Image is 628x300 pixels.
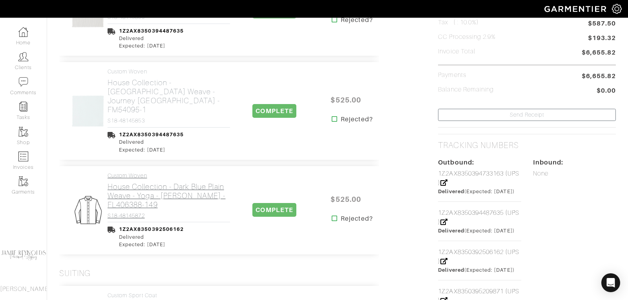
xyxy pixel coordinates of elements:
h5: Tax ( : 10.0%) [438,19,479,26]
img: garments-icon-b7da505a4dc4fd61783c78ac3ca0ef83fa9d6f193b1c9dc38574b1d14d53ca28.png [18,127,28,137]
img: Mens_Woven-3af304f0b202ec9cb0a26b9503a50981a6fda5c95ab5ec1cadae0dbe11e5085a.png [72,194,104,227]
div: (Expected: [DATE]) [438,188,521,195]
strong: Rejected? [341,115,372,124]
span: Delivered [438,267,464,273]
a: Send Receipt [438,109,616,121]
span: $525.00 [322,91,369,108]
h2: House Collection - [GEOGRAPHIC_DATA] weave - Journey [GEOGRAPHIC_DATA] - FM54095-1 [108,78,230,114]
img: garmentier-logo-header-white-b43fb05a5012e4ada735d5af1a66efaba907eab6374d6393d1fbf88cb4ef424d.png [540,2,612,16]
h4: S18-48145872 [108,212,230,219]
h5: Invoice Total [438,48,475,55]
img: comment-icon-a0a6a9ef722e966f86d9cbdc48e553b5cf19dbc54f86b18d962a5391bc8f6eb6.png [18,77,28,87]
span: $193.32 [588,33,616,44]
h4: S18-48145853 [108,117,230,124]
strong: Rejected? [341,214,372,223]
h5: Balance Remaining [438,86,494,93]
img: j1nQVc7XewHo6M6gATeqzNXa [71,95,104,128]
a: Custom Woven House Collection - Dark Blue Plain Weave - Yoga - [PERSON_NAME] - FL406388-149 S18-4... [108,172,230,219]
div: (Expected: [DATE]) [438,227,521,234]
div: Open Intercom Messenger [601,273,620,292]
a: 1Z2AX8350394487635 [119,132,184,137]
img: gear-icon-white-bd11855cb880d31180b6d7d6211b90ccbf57a29d726f0c71d8c61bd08dd39cc2.png [612,4,622,14]
span: Delivered [438,188,464,194]
a: 1Z2AX8350394733163 (UPS ) [438,170,519,187]
span: $0.00 [597,86,616,97]
div: Expected: [DATE] [119,146,184,154]
img: garments-icon-b7da505a4dc4fd61783c78ac3ca0ef83fa9d6f193b1c9dc38574b1d14d53ca28.png [18,176,28,186]
span: $6,655.82 [582,71,616,81]
h4: Custom Woven [108,172,230,179]
div: Delivered [119,138,184,146]
span: Delivered [438,228,464,234]
div: (Expected: [DATE]) [438,266,521,274]
div: Delivered [119,35,184,42]
a: 1Z2AX8350394487635 (UPS ) [438,209,519,226]
h5: CC Processing 2.9% [438,33,496,41]
div: Expected: [DATE] [119,42,184,49]
div: Outbound: [438,158,521,167]
h4: Custom Woven [108,68,230,75]
span: $525.00 [322,191,369,208]
img: dashboard-icon-dbcd8f5a0b271acd01030246c82b418ddd0df26cd7fceb0bd07c9910d44c42f6.png [18,27,28,37]
h3: Suiting [59,269,91,278]
h2: Tracking numbers [438,141,519,150]
img: orders-icon-0abe47150d42831381b5fb84f609e132dff9fe21cb692f30cb5eec754e2cba89.png [18,152,28,161]
a: 1Z2AX8350392506162 (UPS ) [438,249,519,265]
a: 1Z2AX8350392506162 [119,226,184,232]
a: Custom Woven House Collection - [GEOGRAPHIC_DATA] weave - Journey [GEOGRAPHIC_DATA] - FM54095-1 S... [108,68,230,124]
span: $587.50 [588,19,616,28]
span: $6,655.82 [582,48,616,59]
span: COMPLETE [252,203,296,217]
div: Inbound: [533,158,616,167]
img: clients-icon-6bae9207a08558b7cb47a8932f037763ab4055f8c8b6bfacd5dc20c3e0201464.png [18,52,28,62]
h2: House Collection - Dark Blue Plain Weave - Yoga - [PERSON_NAME] - FL406388-149 [108,182,230,209]
h4: Custom Sport Coat [108,292,224,299]
strong: Rejected? [341,15,372,25]
a: 1Z2AX8350394487635 [119,28,184,34]
img: reminder-icon-8004d30b9f0a5d33ae49ab947aed9ed385cf756f9e5892f1edd6e32f2345188e.png [18,102,28,112]
h5: Payments [438,71,466,79]
div: Delivered [119,233,184,241]
div: Expected: [DATE] [119,241,184,248]
span: COMPLETE [252,104,296,118]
